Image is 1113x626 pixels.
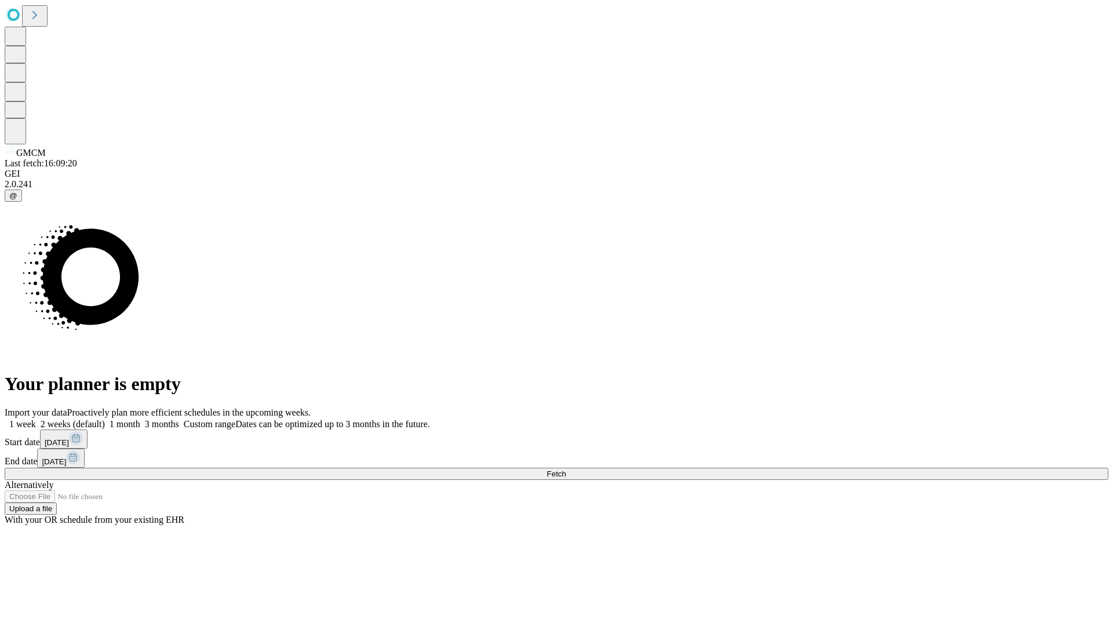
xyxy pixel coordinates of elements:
[5,468,1108,480] button: Fetch
[110,419,140,429] span: 1 month
[5,158,77,168] span: Last fetch: 16:09:20
[5,449,1108,468] div: End date
[5,430,1108,449] div: Start date
[9,191,17,200] span: @
[5,407,67,417] span: Import your data
[37,449,85,468] button: [DATE]
[67,407,311,417] span: Proactively plan more efficient schedules in the upcoming weeks.
[5,190,22,202] button: @
[42,457,66,466] span: [DATE]
[5,480,53,490] span: Alternatively
[41,419,105,429] span: 2 weeks (default)
[5,503,57,515] button: Upload a file
[45,438,69,447] span: [DATE]
[5,169,1108,179] div: GEI
[5,515,184,525] span: With your OR schedule from your existing EHR
[16,148,46,158] span: GMCM
[235,419,430,429] span: Dates can be optimized up to 3 months in the future.
[40,430,88,449] button: [DATE]
[9,419,36,429] span: 1 week
[5,373,1108,395] h1: Your planner is empty
[5,179,1108,190] div: 2.0.241
[145,419,179,429] span: 3 months
[184,419,235,429] span: Custom range
[547,469,566,478] span: Fetch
